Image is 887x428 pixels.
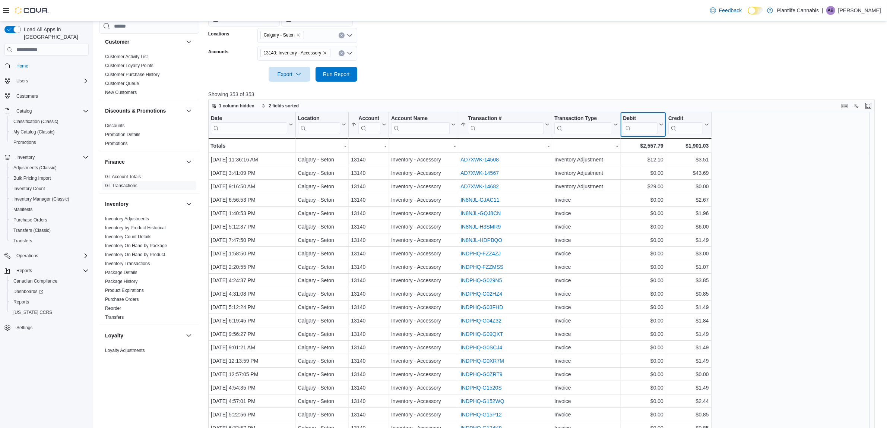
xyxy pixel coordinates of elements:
a: INDPHQ-FZZMSS [460,264,503,270]
div: Discounts & Promotions [99,121,199,151]
span: Customers [16,93,38,99]
div: Invoice [554,263,618,272]
button: Discounts & Promotions [105,107,183,114]
div: Totals [210,141,293,150]
label: Locations [208,31,229,37]
div: - [391,141,456,150]
a: [US_STATE] CCRS [10,308,55,317]
button: Finance [184,157,193,166]
button: Bulk Pricing Import [7,173,92,183]
p: [PERSON_NAME] [838,6,881,15]
span: Inventory Transactions [105,261,150,267]
div: [DATE] 3:41:09 PM [211,169,293,178]
span: Manifests [13,207,32,213]
span: Reports [13,266,89,275]
a: Dashboards [7,286,92,297]
a: Product Expirations [105,288,144,293]
a: Bulk Pricing Import [10,174,54,183]
span: 13140: Inventory - Accessory [264,49,321,57]
a: Purchase Orders [105,297,139,302]
div: 13140 [351,169,386,178]
span: Catalog [16,108,32,114]
span: Adjustments (Classic) [13,165,57,171]
a: IN8NJL-GQJ8CN [460,211,501,217]
span: Inventory Count [13,186,45,192]
span: Inventory Count Details [105,234,152,240]
a: Reports [10,298,32,306]
button: Loyalty [105,332,183,339]
span: Inventory by Product Historical [105,225,166,231]
a: Customer Activity List [105,54,148,59]
div: Invoice [554,196,618,205]
div: Transaction # URL [468,115,544,134]
span: Inventory Adjustments [105,216,149,222]
a: Promotion Details [105,132,140,137]
div: Calgary - Seton [298,249,346,258]
div: $0.00 [623,196,663,205]
a: INDPHQ-G0ZRT9 [460,372,503,378]
span: Inventory Manager (Classic) [10,195,89,204]
button: Promotions [7,137,92,148]
span: Purchase Orders [10,215,89,224]
span: Inventory On Hand by Product [105,252,165,258]
a: Transfers [105,315,124,320]
div: $1.49 [668,236,709,245]
a: Inventory Transactions [105,261,150,266]
label: Accounts [208,49,229,55]
div: $6.00 [668,223,709,232]
button: Run Report [316,67,357,82]
span: GL Account Totals [105,174,141,180]
button: Credit [668,115,709,134]
button: Clear input [339,32,345,38]
button: Export [269,67,310,82]
button: Adjustments (Classic) [7,163,92,173]
h3: Loyalty [105,332,123,339]
div: Location [298,115,340,134]
div: - [298,141,346,150]
span: Inventory [13,153,89,162]
span: Customer Activity List [105,54,148,60]
a: INDPHQ-FZZ4ZJ [460,251,501,257]
button: Inventory [105,200,183,208]
div: Debit [623,115,658,134]
div: Inventory - Accessory [391,249,456,258]
div: Account # [358,115,380,122]
div: Inventory - Accessory [391,209,456,218]
span: Discounts [105,123,125,129]
nav: Complex example [4,57,89,352]
div: [DATE] 1:40:53 PM [211,209,293,218]
span: Customer Loyalty Points [105,63,153,69]
span: Promotions [105,141,128,147]
div: 13140 [351,236,386,245]
div: Calgary - Seton [298,196,346,205]
div: [DATE] 9:16:50 AM [211,182,293,191]
div: Calgary - Seton [298,209,346,218]
a: AD7XWK-14682 [460,184,499,190]
p: | [822,6,823,15]
button: Clear input [339,50,345,56]
button: 2 fields sorted [258,101,302,110]
a: Inventory Count Details [105,234,152,239]
button: Inventory [13,153,38,162]
a: Customer Queue [105,81,139,86]
a: Customers [13,92,41,101]
div: Inventory - Accessory [391,196,456,205]
div: [DATE] 2:20:55 PM [211,263,293,272]
div: Account # [358,115,380,134]
div: 13140 [351,263,386,272]
div: Account Name [391,115,450,134]
span: Users [16,78,28,84]
button: Settings [1,322,92,333]
button: Customer [184,37,193,46]
span: Promotion Details [105,132,140,138]
span: Customers [13,91,89,101]
a: INDPHQ-G029N5 [460,278,502,284]
div: Aran Bhagrath [826,6,835,15]
a: Settings [13,323,35,332]
div: $43.69 [668,169,709,178]
span: Classification (Classic) [10,117,89,126]
div: Inventory - Accessory [391,182,456,191]
a: Adjustments (Classic) [10,163,60,172]
p: Plantlife Cannabis [777,6,819,15]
